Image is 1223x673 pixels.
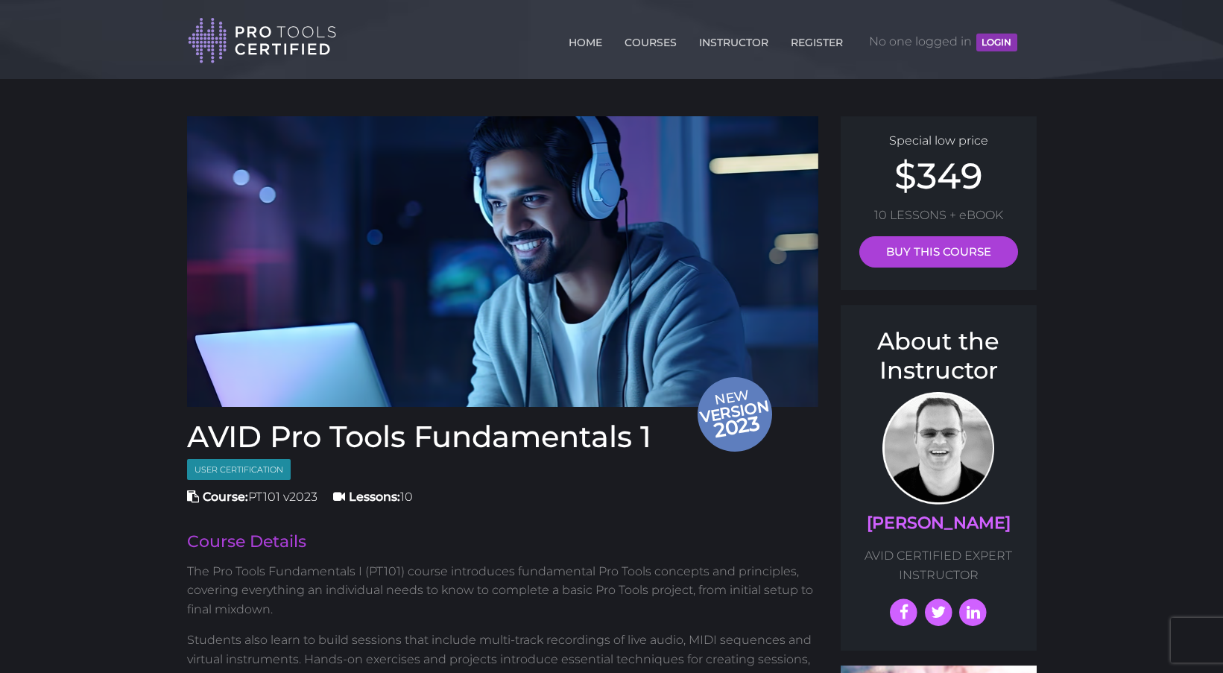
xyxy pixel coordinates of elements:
strong: Lessons: [349,490,400,504]
h2: Course Details [187,534,819,550]
a: [PERSON_NAME] [867,513,1011,533]
span: No one logged in [869,19,1017,64]
span: New [697,386,776,444]
a: INSTRUCTOR [695,28,772,51]
span: Special low price [889,133,988,148]
a: REGISTER [787,28,847,51]
h1: AVID Pro Tools Fundamentals 1 [187,422,819,452]
a: Newversion 2023 [187,116,819,407]
h3: About the Instructor [856,327,1022,385]
span: PT101 v2023 [187,490,317,504]
p: The Pro Tools Fundamentals I (PT101) course introduces fundamental Pro Tools concepts and princip... [187,562,819,619]
button: LOGIN [976,34,1017,51]
span: User Certification [187,459,291,481]
a: COURSES [621,28,680,51]
img: Pro tools certified Fundamentals 1 Course cover [187,116,819,407]
span: 2023 [698,408,775,445]
p: AVID CERTIFIED EXPERT INSTRUCTOR [856,546,1022,584]
a: HOME [565,28,606,51]
strong: Course: [203,490,248,504]
p: 10 LESSONS + eBOOK [856,206,1022,225]
h2: $349 [856,158,1022,194]
img: AVID Expert Instructor, Professor Scott Beckett profile photo [882,392,994,505]
span: 10 [333,490,413,504]
a: BUY THIS COURSE [859,236,1018,268]
span: version [697,401,771,421]
img: Pro Tools Certified Logo [188,16,337,65]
